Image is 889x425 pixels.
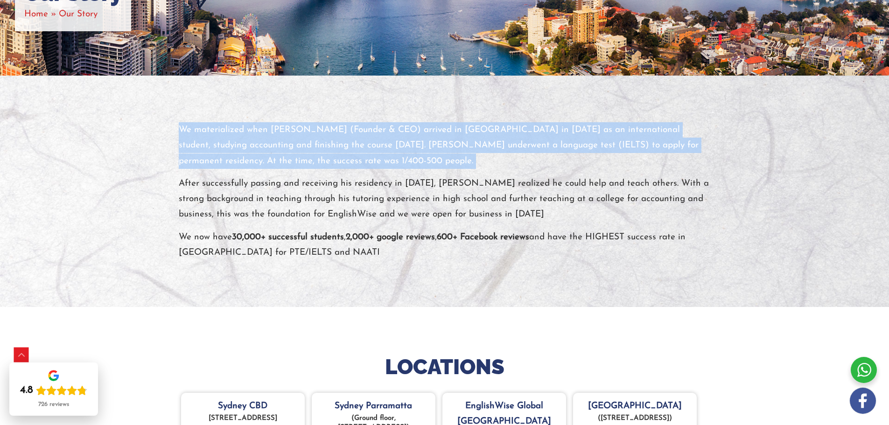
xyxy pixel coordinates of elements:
div: Rating: 4.8 out of 5 [20,384,87,397]
p: We materialized when [PERSON_NAME] (Founder & CEO) arrived in [GEOGRAPHIC_DATA] in [DATE] as an i... [179,122,711,169]
p: After successfully passing and receiving his residency in [DATE], [PERSON_NAME] realized he could... [179,176,711,223]
nav: Breadcrumbs [24,7,122,22]
strong: 600+ Facebook reviews [437,233,529,242]
img: white-facebook.png [850,388,876,414]
p: [STREET_ADDRESS] [186,414,300,423]
div: 4.8 [20,384,33,397]
span: Our Story [59,10,98,19]
a: Home [24,10,48,19]
strong: 30,000+ successful students [232,233,344,242]
strong: LOCATIONS [385,355,504,379]
p: We now have , , and have the HIGHEST success rate in [GEOGRAPHIC_DATA] for PTE/IELTS and NAATI [179,230,711,261]
p: ([STREET_ADDRESS]) [578,414,692,423]
div: 726 reviews [38,401,69,408]
strong: 2,000+ google reviews [346,233,435,242]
